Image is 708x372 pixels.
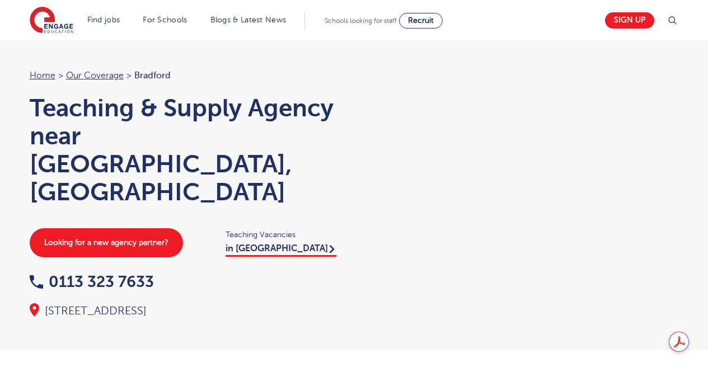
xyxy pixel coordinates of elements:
[30,273,154,290] a: 0113 323 7633
[325,17,397,25] span: Schools looking for staff
[226,228,343,241] span: Teaching Vacancies
[30,68,343,83] nav: breadcrumb
[30,94,343,206] h1: Teaching & Supply Agency near [GEOGRAPHIC_DATA], [GEOGRAPHIC_DATA]
[210,16,287,24] a: Blogs & Latest News
[58,70,63,81] span: >
[66,70,124,81] a: Our coverage
[134,70,171,81] span: Bradford
[30,228,183,257] a: Looking for a new agency partner?
[30,70,55,81] a: Home
[126,70,132,81] span: >
[399,13,443,29] a: Recruit
[226,243,336,257] a: in [GEOGRAPHIC_DATA]
[408,16,434,25] span: Recruit
[605,12,654,29] a: Sign up
[30,7,73,35] img: Engage Education
[87,16,120,24] a: Find jobs
[143,16,187,24] a: For Schools
[30,303,343,319] div: [STREET_ADDRESS]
